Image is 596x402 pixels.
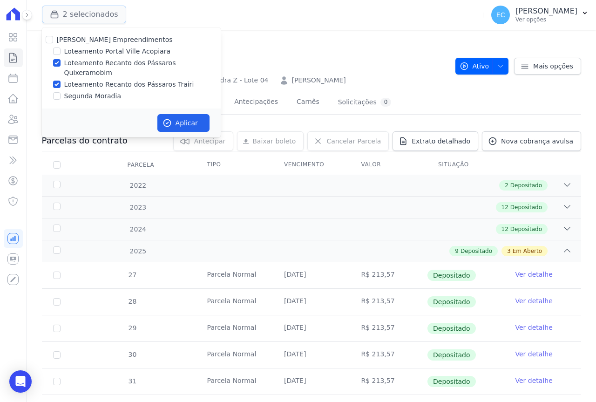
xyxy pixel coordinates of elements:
[196,342,273,368] td: Parcela Normal
[350,289,427,315] td: R$ 213,57
[515,296,553,306] a: Ver detalhe
[295,90,321,115] a: Carnês
[128,271,137,279] span: 27
[128,324,137,332] span: 29
[232,90,280,115] a: Antecipações
[427,349,476,361] span: Depositado
[380,98,392,107] div: 0
[350,342,427,368] td: R$ 213,57
[42,6,126,23] button: 2 selecionados
[157,114,210,132] button: Aplicar
[64,91,121,101] label: Segunda Moradia
[427,270,476,281] span: Depositado
[196,315,273,341] td: Parcela Normal
[510,181,542,190] span: Depositado
[484,2,596,28] button: EC [PERSON_NAME] Ver opções
[128,377,137,385] span: 31
[53,272,61,279] input: Só é possível selecionar pagamentos em aberto
[338,98,392,107] div: Solicitações
[273,155,350,175] th: Vencimento
[505,181,508,190] span: 2
[501,203,508,211] span: 12
[116,156,166,174] div: Parcela
[482,131,581,151] a: Nova cobrança avulsa
[510,225,542,233] span: Depositado
[291,75,345,85] a: [PERSON_NAME]
[350,368,427,395] td: R$ 213,57
[507,247,511,255] span: 3
[42,135,128,146] h3: Parcelas do contrato
[515,16,577,23] p: Ver opções
[393,131,478,151] a: Extrato detalhado
[350,155,427,175] th: Valor
[460,58,489,75] span: Ativo
[53,378,61,385] input: Só é possível selecionar pagamentos em aberto
[412,136,470,146] span: Extrato detalhado
[196,289,273,315] td: Parcela Normal
[273,368,350,395] td: [DATE]
[196,155,273,175] th: Tipo
[57,36,173,43] label: [PERSON_NAME] Empreendimentos
[515,349,553,359] a: Ver detalhe
[9,370,32,393] div: Open Intercom Messenger
[53,325,61,332] input: Só é possível selecionar pagamentos em aberto
[207,75,268,85] a: Quadra Z - Lote 04
[501,136,573,146] span: Nova cobrança avulsa
[513,247,542,255] span: Em Aberto
[427,296,476,307] span: Depositado
[273,342,350,368] td: [DATE]
[427,155,504,175] th: Situação
[42,51,448,72] h2: Quadra Z - Lote 04
[42,37,448,47] nav: Breadcrumb
[455,247,459,255] span: 9
[461,247,492,255] span: Depositado
[196,368,273,395] td: Parcela Normal
[273,289,350,315] td: [DATE]
[427,323,476,334] span: Depositado
[273,315,350,341] td: [DATE]
[496,12,505,18] span: EC
[533,61,573,71] span: Mais opções
[455,58,509,75] button: Ativo
[510,203,542,211] span: Depositado
[128,351,137,358] span: 30
[64,80,194,89] label: Loteamento Recanto dos Pássaros Trairi
[196,262,273,288] td: Parcela Normal
[515,376,553,385] a: Ver detalhe
[336,90,393,115] a: Solicitações0
[515,270,553,279] a: Ver detalhe
[128,298,137,305] span: 28
[515,7,577,16] p: [PERSON_NAME]
[427,376,476,387] span: Depositado
[64,58,221,78] label: Loteamento Recanto dos Pássaros Quixeramobim
[53,351,61,359] input: Só é possível selecionar pagamentos em aberto
[515,323,553,332] a: Ver detalhe
[350,262,427,288] td: R$ 213,57
[273,262,350,288] td: [DATE]
[53,298,61,306] input: Só é possível selecionar pagamentos em aberto
[350,315,427,341] td: R$ 213,57
[501,225,508,233] span: 12
[64,47,170,56] label: Loteamento Portal Ville Acopiara
[514,58,581,75] a: Mais opções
